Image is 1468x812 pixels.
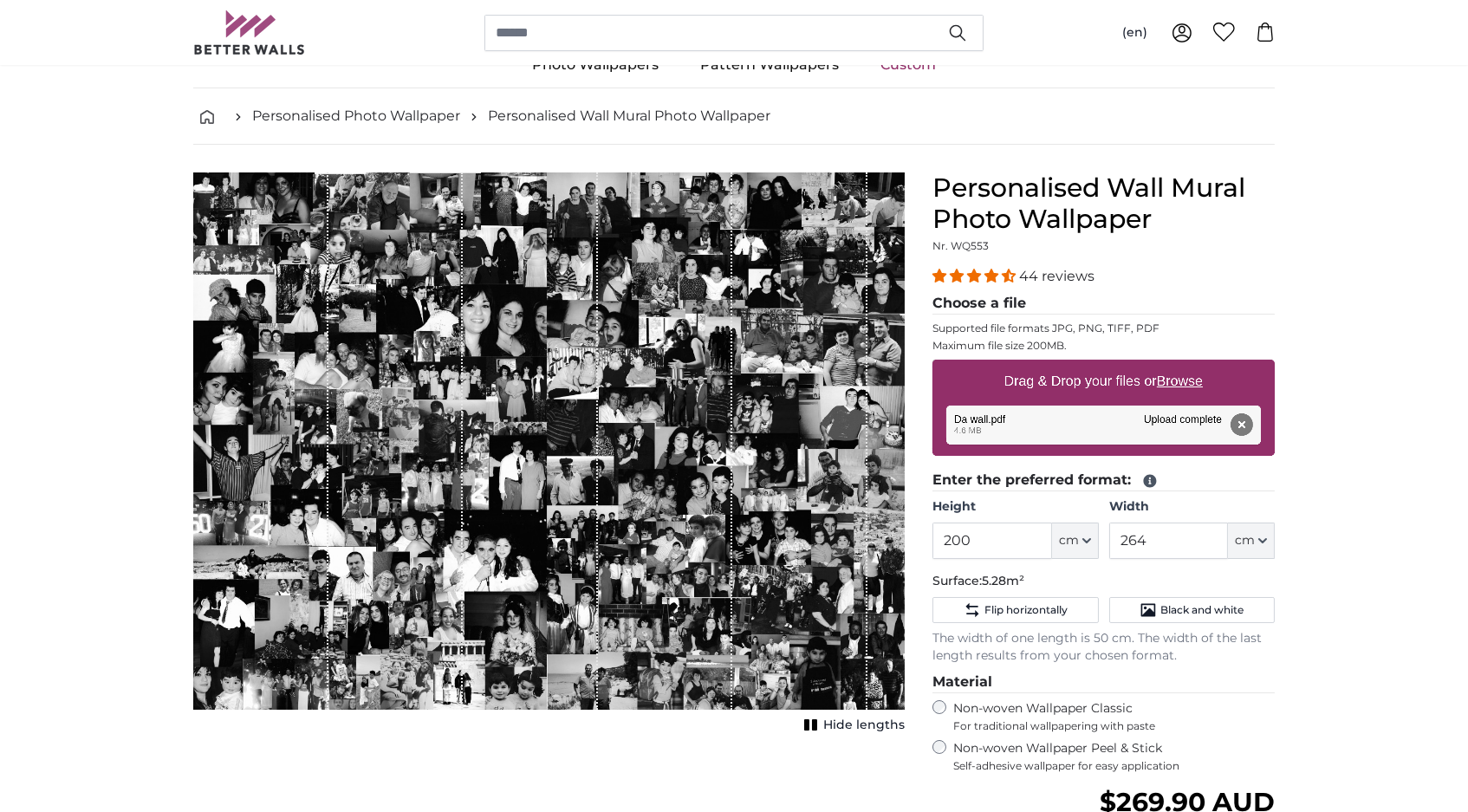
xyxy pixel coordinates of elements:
span: Hide lengths [823,717,905,734]
label: Non-woven Wallpaper Classic [953,700,1275,733]
legend: Material [932,672,1275,693]
button: cm [1052,523,1099,559]
div: 1 of 1 [193,172,905,737]
a: Personalised Photo Wallpaper [252,106,460,127]
p: The width of one length is 50 cm. The width of the last length results from your chosen format. [932,630,1275,665]
label: Width [1109,498,1275,516]
p: Maximum file size 200MB. [932,339,1275,353]
button: Hide lengths [799,713,905,737]
span: 5.28m² [982,573,1024,588]
button: Flip horizontally [932,597,1098,623]
span: 44 reviews [1019,268,1095,284]
span: 4.34 stars [932,268,1019,284]
u: Browse [1157,374,1203,388]
label: Non-woven Wallpaper Peel & Stick [953,740,1275,773]
span: Flip horizontally [984,603,1068,617]
p: Surface: [932,573,1275,590]
button: cm [1228,523,1275,559]
legend: Enter the preferred format: [932,470,1275,491]
legend: Choose a file [932,293,1275,315]
img: Betterwalls [193,10,306,55]
span: Nr. WQ553 [932,239,989,252]
span: cm [1059,532,1079,549]
a: Photo Wallpapers [511,42,679,88]
a: Personalised Wall Mural Photo Wallpaper [488,106,770,127]
a: Custom [860,42,957,88]
span: cm [1235,532,1255,549]
span: For traditional wallpapering with paste [953,719,1275,733]
span: Black and white [1160,603,1244,617]
nav: breadcrumbs [193,88,1275,145]
label: Drag & Drop your files or [997,364,1210,399]
h1: Personalised Wall Mural Photo Wallpaper [932,172,1275,235]
button: Black and white [1109,597,1275,623]
button: (en) [1108,17,1161,49]
label: Height [932,498,1098,516]
p: Supported file formats JPG, PNG, TIFF, PDF [932,322,1275,335]
a: Pattern Wallpapers [679,42,860,88]
span: Self-adhesive wallpaper for easy application [953,759,1275,773]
